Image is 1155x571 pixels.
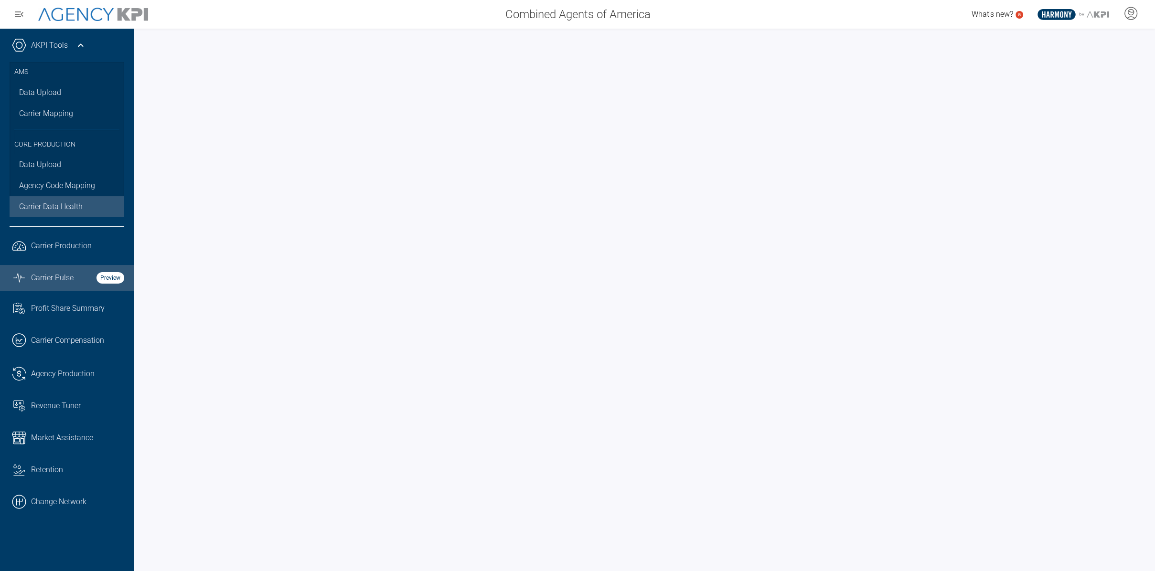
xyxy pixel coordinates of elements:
[31,400,81,412] span: Revenue Tuner
[505,6,651,23] span: Combined Agents of America
[14,62,119,82] h3: AMS
[31,303,105,314] span: Profit Share Summary
[31,432,93,444] span: Market Assistance
[31,40,68,51] a: AKPI Tools
[10,175,124,196] a: Agency Code Mapping
[31,272,74,284] span: Carrier Pulse
[972,10,1013,19] span: What's new?
[31,335,104,346] span: Carrier Compensation
[19,201,83,212] span: Carrier Data Health
[31,368,95,380] span: Agency Production
[38,8,148,21] img: AgencyKPI
[31,464,124,476] div: Retention
[10,154,124,175] a: Data Upload
[10,82,124,103] a: Data Upload
[96,272,124,284] strong: Preview
[10,196,124,217] a: Carrier Data Health
[14,129,119,155] h3: Core Production
[1016,11,1023,19] a: 5
[31,240,92,252] span: Carrier Production
[1018,12,1021,17] text: 5
[10,103,124,124] a: Carrier Mapping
